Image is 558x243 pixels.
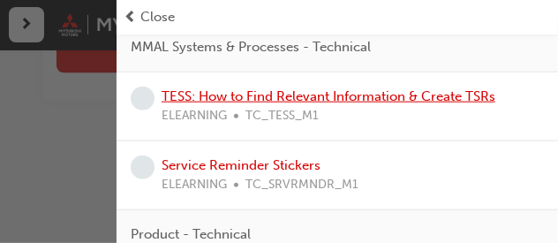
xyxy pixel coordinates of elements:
[124,7,137,27] span: prev-icon
[140,7,175,27] span: Close
[162,88,495,104] a: TESS: How to Find Relevant Information & Create TSRs
[245,175,358,195] span: TC_SRVRMNDR_M1
[162,175,227,195] span: ELEARNING
[131,156,155,179] span: learningRecordVerb_NONE-icon
[131,37,371,57] span: MMAL Systems & Processes - Technical
[124,7,551,27] button: prev-iconClose
[245,106,319,126] span: TC_TESS_M1
[162,157,320,173] a: Service Reminder Stickers
[162,106,227,126] span: ELEARNING
[131,87,155,110] span: learningRecordVerb_NONE-icon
